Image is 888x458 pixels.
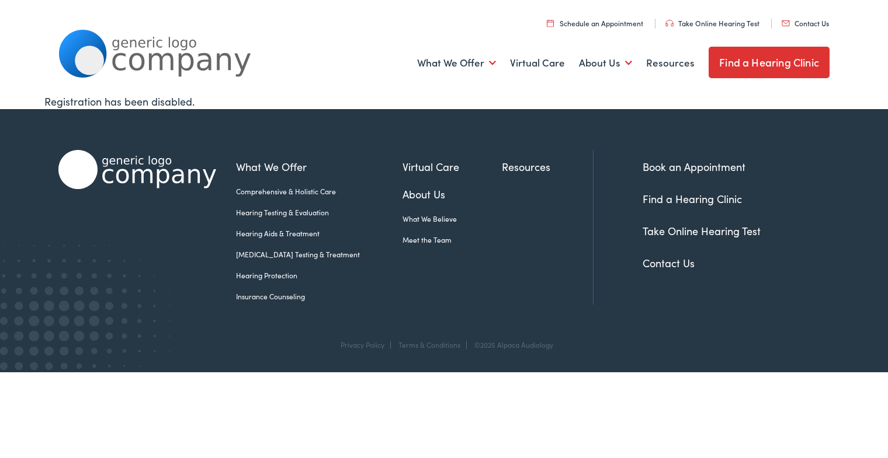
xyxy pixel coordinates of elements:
[403,159,502,174] a: Virtual Care
[341,340,384,349] a: Privacy Policy
[403,214,502,224] a: What We Believe
[643,159,745,174] a: Book an Appointment
[236,159,403,174] a: What We Offer
[58,150,216,189] img: Alpaca Audiology
[643,191,742,206] a: Find a Hearing Clinic
[236,291,403,302] a: Insurance Counseling
[643,256,695,270] a: Contact Us
[665,18,759,28] a: Take Online Hearing Test
[403,235,502,245] a: Meet the Team
[417,41,496,85] a: What We Offer
[44,93,844,109] div: Registration has been disabled.
[236,186,403,197] a: Comprehensive & Holistic Care
[510,41,565,85] a: Virtual Care
[469,341,553,349] div: ©2025 Alpaca Audiology
[403,186,502,202] a: About Us
[547,19,554,27] img: utility icon
[502,159,593,174] a: Resources
[782,20,790,26] img: utility icon
[646,41,695,85] a: Resources
[236,270,403,281] a: Hearing Protection
[236,228,403,239] a: Hearing Aids & Treatment
[782,18,829,28] a: Contact Us
[579,41,632,85] a: About Us
[547,18,643,28] a: Schedule an Appointment
[709,47,830,78] a: Find a Hearing Clinic
[665,20,674,27] img: utility icon
[643,223,761,238] a: Take Online Hearing Test
[398,340,460,349] a: Terms & Conditions
[236,207,403,218] a: Hearing Testing & Evaluation
[236,249,403,260] a: [MEDICAL_DATA] Testing & Treatment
